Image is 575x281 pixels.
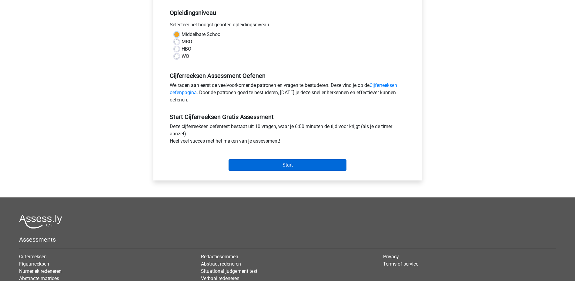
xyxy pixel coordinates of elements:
[165,123,410,147] div: Deze cijferreeksen oefentest bestaat uit 10 vragen, waar je 6:00 minuten de tijd voor krijgt (als...
[383,254,399,260] a: Privacy
[182,31,222,38] label: Middelbare School
[170,7,406,19] h5: Opleidingsniveau
[182,45,191,53] label: HBO
[170,72,406,79] h5: Cijferreeksen Assessment Oefenen
[383,261,418,267] a: Terms of service
[182,38,192,45] label: MBO
[19,236,556,243] h5: Assessments
[19,254,47,260] a: Cijferreeksen
[19,214,62,229] img: Assessly logo
[201,254,238,260] a: Redactiesommen
[165,21,410,31] div: Selecteer het hoogst genoten opleidingsniveau.
[19,261,49,267] a: Figuurreeksen
[201,261,241,267] a: Abstract redeneren
[165,82,410,106] div: We raden aan eerst de veelvoorkomende patronen en vragen te bestuderen. Deze vind je op de . Door...
[229,159,346,171] input: Start
[170,113,406,121] h5: Start Cijferreeksen Gratis Assessment
[201,268,257,274] a: Situational judgement test
[182,53,189,60] label: WO
[19,268,62,274] a: Numeriek redeneren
